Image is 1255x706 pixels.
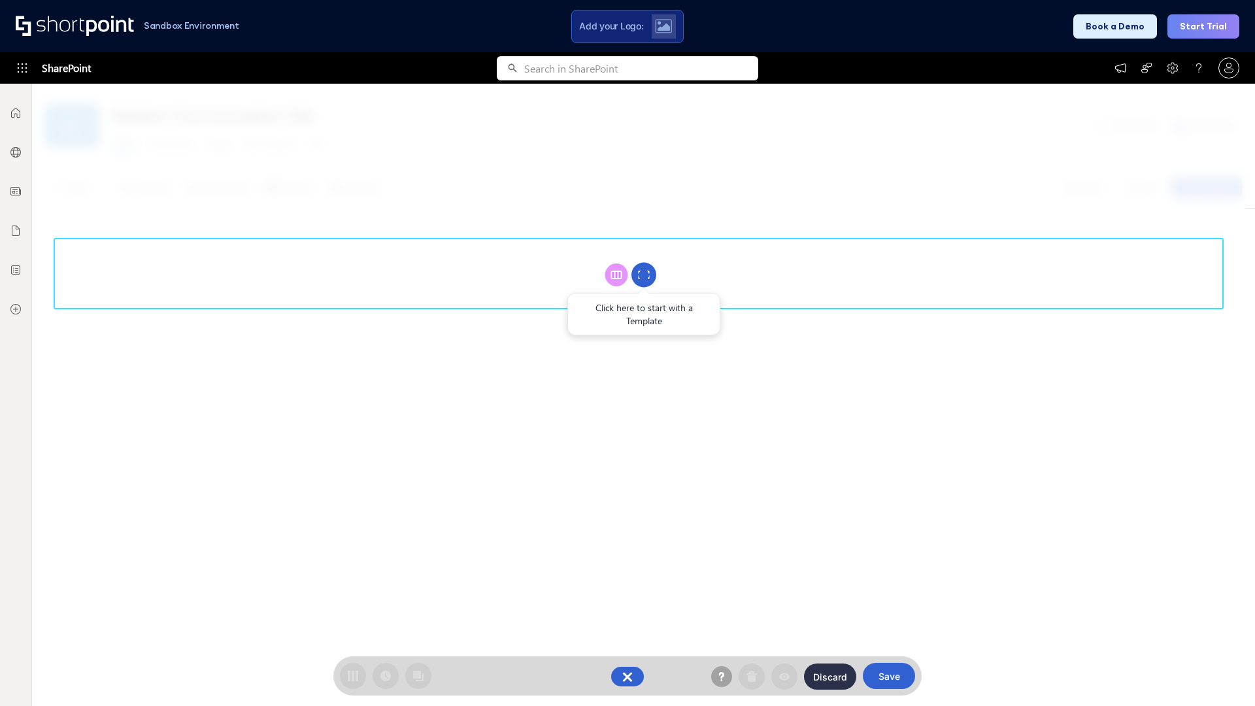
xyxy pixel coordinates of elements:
[804,664,856,690] button: Discard
[1167,14,1239,39] button: Start Trial
[863,663,915,689] button: Save
[524,56,758,80] input: Search in SharePoint
[579,20,643,32] span: Add your Logo:
[655,19,672,33] img: Upload logo
[42,52,91,84] span: SharePoint
[144,22,239,29] h1: Sandbox Environment
[1190,643,1255,706] iframe: Chat Widget
[1073,14,1157,39] button: Book a Demo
